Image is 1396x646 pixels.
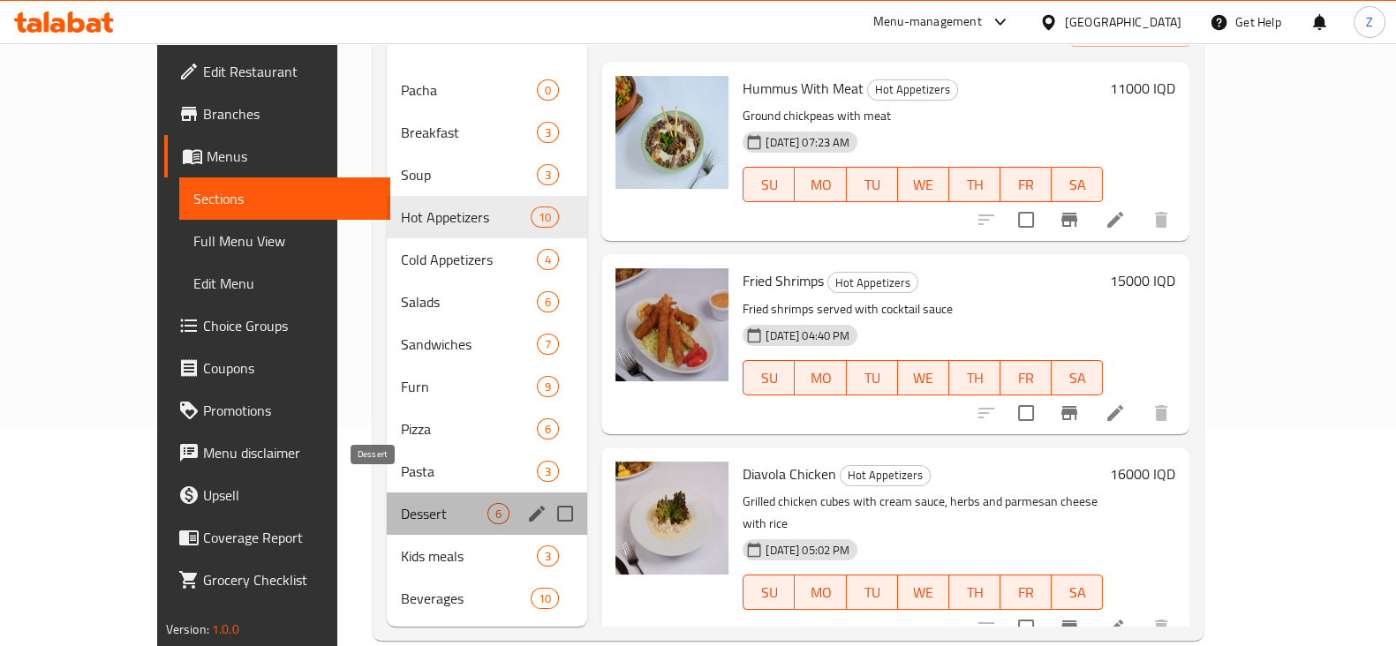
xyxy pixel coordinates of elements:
[1059,365,1096,391] span: SA
[905,365,942,391] span: WE
[854,172,891,198] span: TU
[179,262,390,304] a: Edit Menu
[1052,360,1103,395] button: SA
[401,79,537,101] span: Pacha
[758,327,856,344] span: [DATE] 04:40 PM
[538,548,558,565] span: 3
[387,492,587,535] div: Dessert6edit
[802,365,839,391] span: MO
[487,503,509,524] div: items
[743,461,836,487] span: Diavola Chicken
[1048,199,1090,241] button: Branch-specific-item
[387,111,587,154] div: Breakfast3
[743,267,824,294] span: Fried Shrimps
[795,575,846,610] button: MO
[537,334,559,355] div: items
[827,272,918,293] div: Hot Appetizers
[164,474,390,516] a: Upsell
[847,167,898,202] button: TU
[1000,575,1052,610] button: FR
[387,281,587,323] div: Salads6
[795,167,846,202] button: MO
[538,167,558,184] span: 3
[898,167,949,202] button: WE
[164,135,390,177] a: Menus
[401,122,537,143] div: Breakfast
[867,79,958,101] div: Hot Appetizers
[538,421,558,438] span: 6
[1007,609,1045,646] span: Select to update
[164,389,390,432] a: Promotions
[1052,575,1103,610] button: SA
[1007,172,1045,198] span: FR
[751,365,788,391] span: SU
[1366,12,1373,32] span: Z
[164,93,390,135] a: Branches
[387,365,587,408] div: Furn9
[387,535,587,577] div: Kids meals3
[751,172,788,198] span: SU
[537,291,559,312] div: items
[1048,392,1090,434] button: Branch-specific-item
[537,164,559,185] div: items
[802,580,839,605] span: MO
[193,230,376,252] span: Full Menu View
[401,291,537,312] span: Salads
[847,575,898,610] button: TU
[203,103,376,124] span: Branches
[203,569,376,590] span: Grocery Checklist
[387,154,587,196] div: Soup3
[868,79,957,100] span: Hot Appetizers
[1110,76,1175,101] h6: 11000 IQD
[537,122,559,143] div: items
[743,75,864,101] span: Hummus With Meat
[179,220,390,262] a: Full Menu View
[1140,392,1182,434] button: delete
[387,62,587,627] nav: Menu sections
[488,506,509,522] span: 6
[401,461,537,482] div: Pasta
[387,69,587,111] div: Pacha0
[847,360,898,395] button: TU
[1007,365,1045,391] span: FR
[164,559,390,601] a: Grocery Checklist
[212,618,239,641] span: 1.0.0
[751,580,788,605] span: SU
[164,516,390,559] a: Coverage Report
[531,207,559,228] div: items
[615,76,728,189] img: Hummus With Meat
[795,360,846,395] button: MO
[203,442,376,463] span: Menu disclaimer
[615,462,728,575] img: Diavola Chicken
[203,357,376,379] span: Coupons
[203,400,376,421] span: Promotions
[401,376,537,397] span: Furn
[1140,199,1182,241] button: delete
[854,580,891,605] span: TU
[401,418,537,439] span: Pizza
[802,172,839,198] span: MO
[203,527,376,548] span: Coverage Report
[538,336,558,353] span: 7
[387,577,587,620] div: Beverages10
[956,365,993,391] span: TH
[949,575,1000,610] button: TH
[538,82,558,99] span: 0
[743,360,795,395] button: SU
[743,491,1103,535] p: Grilled chicken cubes with cream sauce, herbs and parmesan cheese with rice
[207,146,376,167] span: Menus
[1105,209,1126,230] a: Edit menu item
[387,196,587,238] div: Hot Appetizers10
[1059,172,1096,198] span: SA
[166,618,209,641] span: Version:
[401,588,531,609] span: Beverages
[203,315,376,336] span: Choice Groups
[401,164,537,185] span: Soup
[401,249,537,270] span: Cold Appetizers
[758,542,856,559] span: [DATE] 05:02 PM
[840,465,931,486] div: Hot Appetizers
[1000,167,1052,202] button: FR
